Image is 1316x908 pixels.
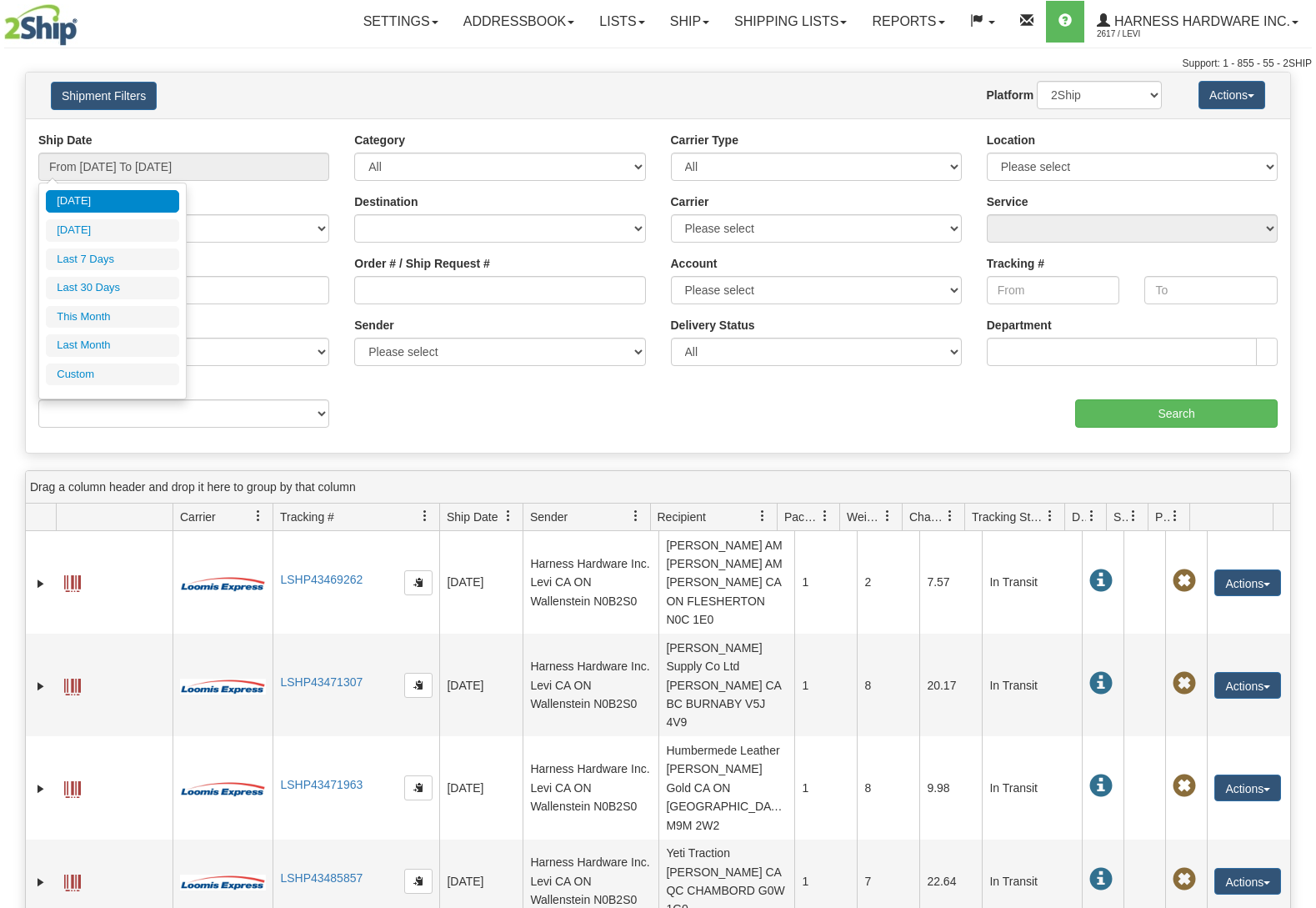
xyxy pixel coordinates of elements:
img: 30 - Loomis Express [180,874,265,890]
a: Shipping lists [722,1,859,43]
span: In Transit [1089,569,1113,593]
td: 2 [857,531,919,634]
input: Search [1075,399,1278,428]
span: Pickup Not Assigned [1173,775,1196,798]
button: Actions [1214,775,1281,801]
a: Expand [33,780,49,797]
label: Service [987,193,1028,210]
td: [DATE] [439,634,523,736]
img: 30 - Loomis Express [180,780,265,797]
label: Tracking # [987,255,1044,272]
td: [PERSON_NAME] Supply Co Ltd [PERSON_NAME] CA BC BURNABY V5J 4V9 [658,634,794,736]
li: [DATE] [46,219,179,242]
span: In Transit [1089,868,1113,891]
td: 1 [794,736,857,839]
td: Harness Hardware Inc. Levi CA ON Wallenstein N0B2S0 [523,634,658,736]
button: Shipment Filters [51,82,157,110]
li: [DATE] [46,190,179,213]
button: Copy to clipboard [404,570,433,595]
button: Actions [1214,672,1281,699]
a: Reports [859,1,957,43]
li: Last 30 Days [46,277,179,299]
input: From [987,276,1120,304]
button: Actions [1214,868,1281,895]
td: 7.57 [919,531,982,634]
td: Humbermede Leather [PERSON_NAME] Gold CA ON [GEOGRAPHIC_DATA] M9M 2W2 [658,736,794,839]
a: Addressbook [451,1,588,43]
a: Tracking # filter column settings [411,502,439,530]
span: Delivery Status [1072,509,1086,525]
button: Copy to clipboard [404,775,433,800]
a: Ship Date filter column settings [494,502,523,530]
td: 8 [857,634,919,736]
a: LSHP43469262 [280,573,363,586]
div: grid grouping header [26,471,1290,504]
button: Actions [1214,569,1281,596]
label: Department [987,317,1052,334]
td: [DATE] [439,736,523,839]
span: Ship Date [447,509,498,525]
span: Harness Hardware Inc. [1110,14,1290,28]
td: [DATE] [439,531,523,634]
a: Expand [33,678,49,695]
td: In Transit [982,531,1082,634]
td: 9.98 [919,736,982,839]
span: 2617 / Levi [1097,26,1222,43]
a: Ship [658,1,722,43]
a: Tracking Status filter column settings [1036,502,1064,530]
a: Charge filter column settings [936,502,964,530]
span: Tracking Status [972,509,1044,525]
iframe: chat widget [1278,369,1314,539]
span: Weight [847,509,882,525]
label: Location [987,132,1035,148]
input: To [1144,276,1278,304]
label: Order # / Ship Request # [354,255,490,272]
td: Harness Hardware Inc. Levi CA ON Wallenstein N0B2S0 [523,736,658,839]
a: Weight filter column settings [873,502,902,530]
span: Recipient [658,509,706,525]
button: Copy to clipboard [404,673,433,698]
a: Shipment Issues filter column settings [1119,502,1148,530]
a: Harness Hardware Inc. 2617 / Levi [1084,1,1311,43]
a: Lists [587,1,657,43]
span: Shipment Issues [1113,509,1128,525]
span: Sender [530,509,568,525]
td: 1 [794,634,857,736]
li: This Month [46,306,179,329]
button: Actions [1198,81,1265,109]
label: Sender [354,317,393,334]
a: Sender filter column settings [622,502,650,530]
label: Carrier Type [671,132,738,148]
td: [PERSON_NAME] AM [PERSON_NAME] AM [PERSON_NAME] CA ON FLESHERTON N0C 1E0 [658,531,794,634]
td: In Transit [982,634,1082,736]
span: Tracking # [280,509,334,525]
span: Pickup Status [1155,509,1169,525]
label: Category [354,132,405,148]
li: Last Month [46,334,179,357]
label: Account [671,255,718,272]
span: In Transit [1089,672,1113,695]
a: Delivery Status filter column settings [1078,502,1106,530]
span: Pickup Not Assigned [1173,569,1196,593]
span: Packages [784,509,819,525]
img: 30 - Loomis Express [180,575,265,592]
label: Ship Date [38,132,93,148]
a: Recipient filter column settings [748,502,777,530]
a: Expand [33,874,49,890]
span: In Transit [1089,775,1113,798]
td: 20.17 [919,634,982,736]
button: Copy to clipboard [404,869,433,894]
a: LSHP43471307 [280,675,363,689]
span: Charge [909,509,944,525]
label: Destination [354,193,418,210]
td: 1 [794,531,857,634]
span: Carrier [180,509,216,525]
td: In Transit [982,736,1082,839]
a: Label [64,671,81,698]
a: Label [64,774,81,800]
img: logo2617.jpg [4,4,78,46]
label: Delivery Status [671,317,755,334]
td: 8 [857,736,919,839]
label: Platform [986,87,1033,103]
a: Pickup Status filter column settings [1161,502,1189,530]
